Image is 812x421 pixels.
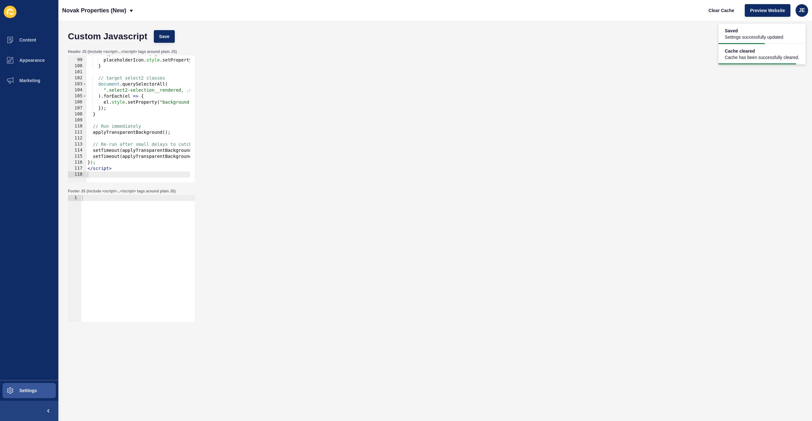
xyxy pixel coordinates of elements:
div: 102 [68,75,87,81]
label: Header JS (include <script>...</script> tags around plain JS) [68,49,177,54]
span: Settings successfully updated [725,34,783,40]
div: 117 [68,165,87,172]
div: 107 [68,105,87,111]
div: 103 [68,81,87,87]
button: Clear Cache [703,4,740,17]
div: 111 [68,129,87,135]
div: 118 [68,172,87,178]
div: 113 [68,141,87,147]
span: JE [799,7,805,14]
p: Novak Properties (New) [62,3,126,18]
div: 109 [68,117,87,123]
div: 108 [68,111,87,117]
h1: Custom Javascript [68,33,147,40]
div: 115 [68,153,87,159]
span: Preview Website [750,7,785,14]
div: 112 [68,135,87,141]
span: Cache cleared [725,48,799,54]
span: Clear Cache [709,7,734,14]
div: 110 [68,123,87,129]
button: Preview Website [745,4,790,17]
div: 1 [68,195,81,201]
button: Save [154,30,175,43]
div: 100 [68,63,87,69]
div: 101 [68,69,87,75]
div: 114 [68,147,87,153]
span: Cache has been successfully cleared. [725,54,799,61]
span: Save [159,33,170,40]
div: 116 [68,159,87,165]
label: Footer JS (include <script>...</script> tags around plain JS) [68,189,176,194]
div: 106 [68,99,87,105]
div: 104 [68,87,87,93]
div: 105 [68,93,87,99]
div: 99 [68,57,87,63]
span: Saved [725,28,783,34]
